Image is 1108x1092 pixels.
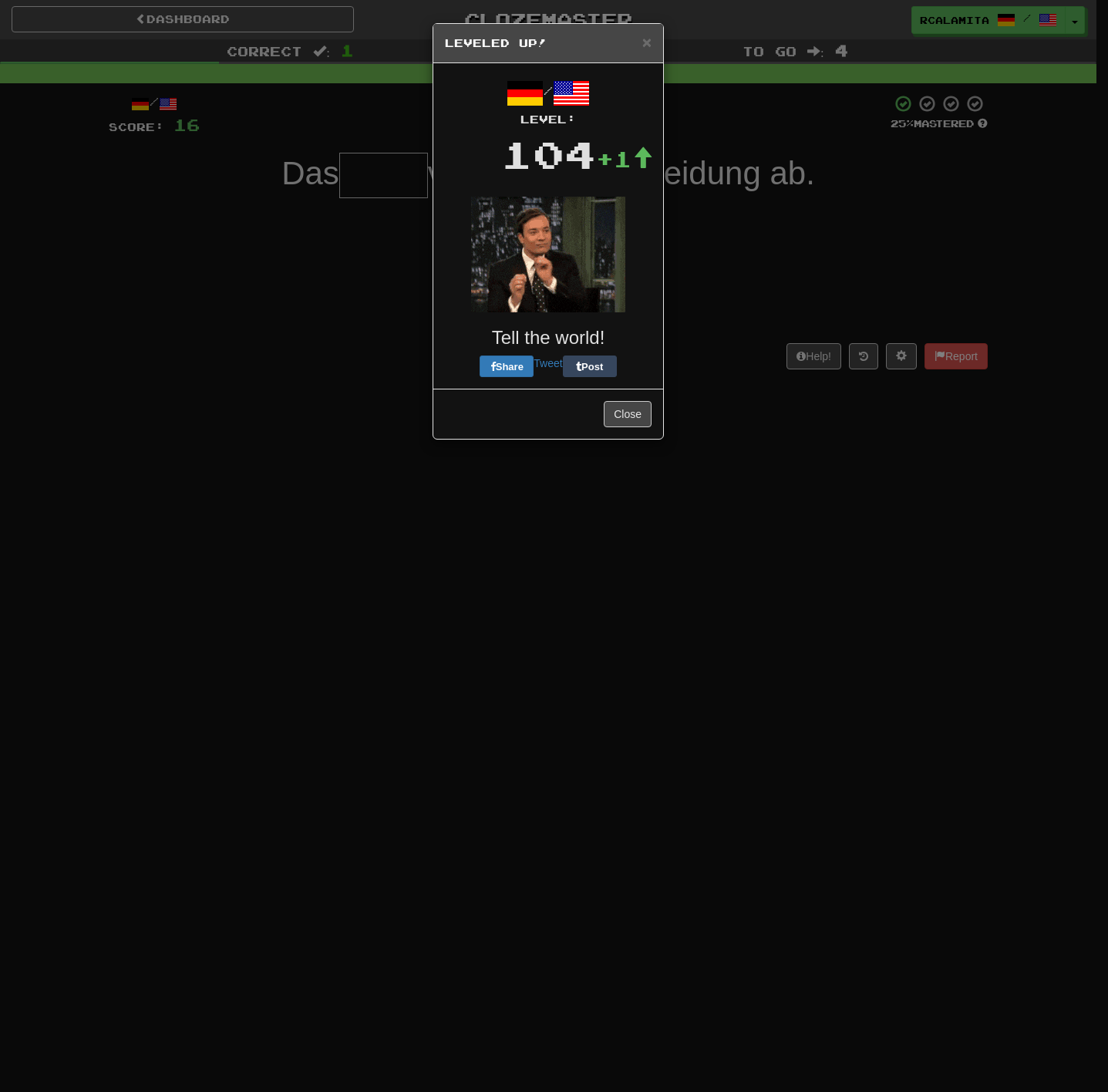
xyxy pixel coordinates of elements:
[480,356,534,377] button: Share
[445,75,652,127] div: /
[534,357,562,369] a: Tweet
[604,401,652,427] button: Close
[563,356,617,377] button: Post
[596,143,653,174] div: +1
[445,328,652,348] h3: Tell the world!
[471,197,625,312] img: fallon-a20d7af9049159056f982dd0e4b796b9edb7b1d2ba2b0a6725921925e8bac842.gif
[501,127,596,181] div: 104
[642,34,652,50] button: Close
[445,112,652,127] div: Level:
[445,35,652,51] h5: Leveled Up!
[642,33,652,51] span: ×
